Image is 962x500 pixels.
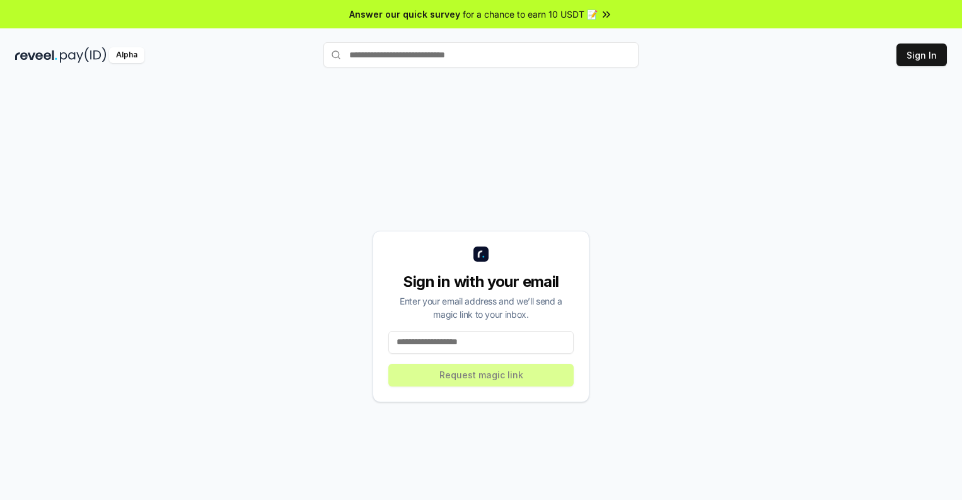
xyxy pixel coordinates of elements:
[896,44,947,66] button: Sign In
[463,8,598,21] span: for a chance to earn 10 USDT 📝
[388,272,574,292] div: Sign in with your email
[349,8,460,21] span: Answer our quick survey
[60,47,107,63] img: pay_id
[109,47,144,63] div: Alpha
[388,294,574,321] div: Enter your email address and we’ll send a magic link to your inbox.
[15,47,57,63] img: reveel_dark
[473,247,489,262] img: logo_small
